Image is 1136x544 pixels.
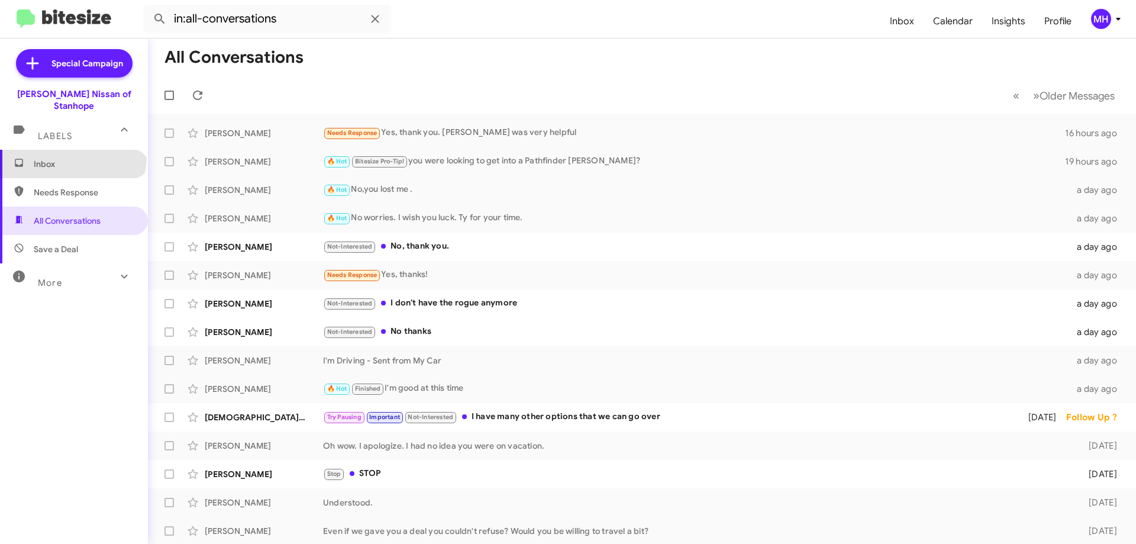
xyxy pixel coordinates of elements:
[1070,269,1127,281] div: a day ago
[143,5,392,33] input: Search
[327,328,373,336] span: Not-Interested
[323,154,1065,168] div: you were looking to get into a Pathfinder [PERSON_NAME]?
[1081,9,1123,29] button: MH
[205,468,323,480] div: [PERSON_NAME]
[1070,468,1127,480] div: [DATE]
[1065,156,1127,168] div: 19 hours ago
[205,184,323,196] div: [PERSON_NAME]
[327,186,347,194] span: 🔥 Hot
[16,49,133,78] a: Special Campaign
[355,385,381,392] span: Finished
[1040,89,1115,102] span: Older Messages
[323,525,1070,537] div: Even if we gave you a deal you couldn't refuse? Would you be willing to travel a bit?
[323,382,1070,395] div: I'm good at this time
[1070,525,1127,537] div: [DATE]
[34,186,134,198] span: Needs Response
[205,127,323,139] div: [PERSON_NAME]
[205,525,323,537] div: [PERSON_NAME]
[205,156,323,168] div: [PERSON_NAME]
[323,297,1070,310] div: I don't have the rogue anymore
[1070,298,1127,310] div: a day ago
[323,126,1065,140] div: Yes, thank you. [PERSON_NAME] was very helpful
[323,497,1070,508] div: Understood.
[1070,355,1127,366] div: a day ago
[1035,4,1081,38] a: Profile
[880,4,924,38] a: Inbox
[1070,184,1127,196] div: a day ago
[327,157,347,165] span: 🔥 Hot
[1033,88,1040,103] span: »
[408,413,453,421] span: Not-Interested
[327,385,347,392] span: 🔥 Hot
[205,497,323,508] div: [PERSON_NAME]
[205,213,323,224] div: [PERSON_NAME]
[205,298,323,310] div: [PERSON_NAME]
[1070,497,1127,508] div: [DATE]
[1006,83,1027,108] button: Previous
[1013,411,1066,423] div: [DATE]
[323,325,1070,339] div: No thanks
[924,4,982,38] a: Calendar
[323,355,1070,366] div: I'm Driving - Sent from My Car
[38,278,62,288] span: More
[323,440,1070,452] div: Oh wow. I apologize. I had no idea you were on vacation.
[1070,326,1127,338] div: a day ago
[164,48,304,67] h1: All Conversations
[1026,83,1122,108] button: Next
[327,300,373,307] span: Not-Interested
[323,467,1070,481] div: STOP
[1070,440,1127,452] div: [DATE]
[327,413,362,421] span: Try Pausing
[323,211,1070,225] div: No worries. I wish you luck. Ty for your time.
[34,215,101,227] span: All Conversations
[323,240,1070,253] div: No, thank you.
[205,241,323,253] div: [PERSON_NAME]
[327,271,377,279] span: Needs Response
[1070,241,1127,253] div: a day ago
[1065,127,1127,139] div: 16 hours ago
[323,268,1070,282] div: Yes, thanks!
[323,183,1070,197] div: No,you lost me .
[205,326,323,338] div: [PERSON_NAME]
[982,4,1035,38] a: Insights
[205,440,323,452] div: [PERSON_NAME]
[51,57,123,69] span: Special Campaign
[1070,213,1127,224] div: a day ago
[327,243,373,250] span: Not-Interested
[205,355,323,366] div: [PERSON_NAME]
[327,129,377,137] span: Needs Response
[205,383,323,395] div: [PERSON_NAME]
[327,214,347,222] span: 🔥 Hot
[1066,411,1127,423] div: Follow Up ?
[355,157,404,165] span: Bitesize Pro-Tip!
[1091,9,1111,29] div: MH
[1006,83,1122,108] nav: Page navigation example
[1013,88,1019,103] span: «
[369,413,400,421] span: Important
[327,470,341,478] span: Stop
[34,243,78,255] span: Save a Deal
[34,158,134,170] span: Inbox
[205,269,323,281] div: [PERSON_NAME]
[205,411,323,423] div: [DEMOGRAPHIC_DATA][PERSON_NAME]
[1070,383,1127,395] div: a day ago
[38,131,72,141] span: Labels
[323,410,1013,424] div: I have many other options that we can go over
